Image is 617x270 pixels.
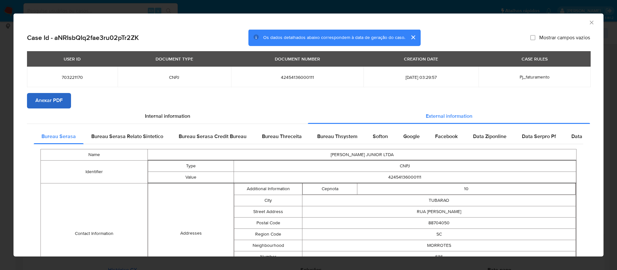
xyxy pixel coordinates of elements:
[435,133,458,140] span: Facebook
[41,160,148,183] td: Identifier
[271,53,324,64] div: DOCUMENT NUMBER
[234,160,576,172] td: CNPJ
[522,133,556,140] span: Data Serpro Pf
[302,251,576,262] td: 636
[148,149,577,160] td: [PERSON_NAME] JUNIOR LTDA
[426,112,472,120] span: External information
[234,240,302,251] td: Neighbourhood
[27,93,71,108] button: Anexar PDF
[400,53,442,64] div: CREATION DATE
[234,195,302,206] td: City
[473,133,506,140] span: Data Ziponline
[403,133,420,140] span: Google
[357,183,576,194] td: 10
[234,183,302,195] td: Additional Information
[34,129,583,144] div: Detailed external info
[27,108,590,124] div: Detailed info
[41,133,76,140] span: Bureau Serasa
[302,228,576,240] td: SC
[263,34,405,41] span: Os dados detalhados abaixo correspondem à data de geração do caso.
[518,53,551,64] div: CASE RULES
[234,206,302,217] td: Street Address
[125,74,223,80] span: CNPJ
[179,133,246,140] span: Bureau Serasa Credit Bureau
[539,34,590,41] span: Mostrar campos vazios
[530,35,535,40] input: Mostrar campos vazios
[302,217,576,228] td: 88704050
[91,133,163,140] span: Bureau Serasa Relato Sintetico
[571,133,605,140] span: Data Serpro Pj
[152,53,197,64] div: DOCUMENT TYPE
[145,112,190,120] span: Internal information
[41,149,148,160] td: Name
[373,133,388,140] span: Softon
[234,251,302,262] td: Number
[13,14,604,256] div: closure-recommendation-modal
[148,160,234,172] td: Type
[35,74,110,80] span: 703221170
[35,94,63,108] span: Anexar PDF
[234,217,302,228] td: Postal Code
[148,172,234,183] td: Value
[234,228,302,240] td: Region Code
[588,19,594,25] button: Fechar a janela
[303,183,357,194] td: Cepnota
[302,240,576,251] td: MORROTES
[60,53,85,64] div: USER ID
[405,30,421,45] button: cerrar
[317,133,357,140] span: Bureau Thsystem
[520,74,550,80] span: Pj_faturamento
[27,33,139,42] h2: Case Id - aNRIsbQIq2fae3ru02pTr2ZK
[302,195,576,206] td: TUBARAO
[302,206,576,217] td: RUA [PERSON_NAME]
[262,133,302,140] span: Bureau Threceita
[239,74,356,80] span: 42454136000111
[234,172,576,183] td: 42454136000111
[371,74,471,80] span: [DATE] 03:29:57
